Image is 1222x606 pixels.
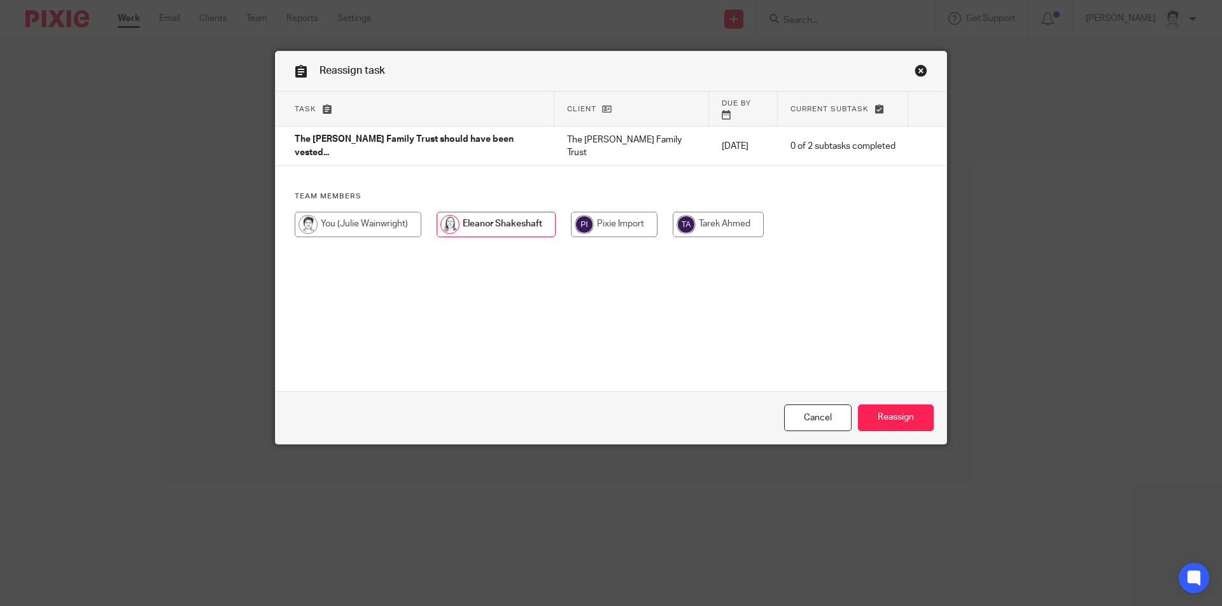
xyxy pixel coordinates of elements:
[295,135,514,158] span: The [PERSON_NAME] Family Trust should have been vested...
[722,100,751,107] span: Due by
[320,65,385,76] span: Reassign task
[915,64,927,81] a: Close this dialog window
[790,106,869,113] span: Current subtask
[858,404,934,432] input: Reassign
[567,134,696,160] p: The [PERSON_NAME] Family Trust
[778,127,908,166] td: 0 of 2 subtasks completed
[295,106,316,113] span: Task
[784,404,852,432] a: Close this dialog window
[722,140,765,153] p: [DATE]
[567,106,596,113] span: Client
[295,191,927,202] h4: Team members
